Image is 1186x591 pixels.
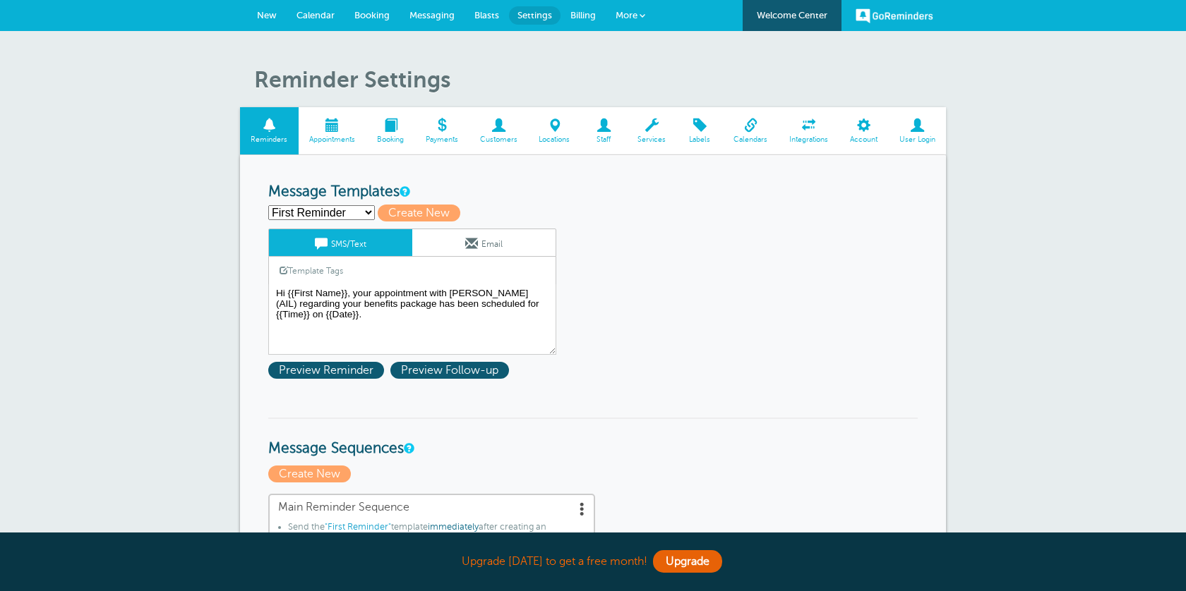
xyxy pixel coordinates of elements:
[268,418,918,458] h3: Message Sequences
[653,550,722,573] a: Upgrade
[404,444,412,453] a: Message Sequences allow you to setup multiple reminder schedules that can use different Message T...
[268,362,384,379] span: Preview Reminder
[581,107,627,154] a: Staff
[895,135,939,144] span: User Login
[469,107,528,154] a: Customers
[723,107,779,154] a: Calendars
[786,135,832,144] span: Integrations
[306,135,359,144] span: Appointments
[269,257,354,284] a: Template Tags
[570,10,596,20] span: Billing
[268,183,918,201] h3: Message Templates
[684,135,716,144] span: Labels
[400,187,408,196] a: This is the wording for your reminder and follow-up messages. You can create multiple templates i...
[474,10,499,20] span: Blasts
[627,107,677,154] a: Services
[378,205,460,221] span: Create New
[476,135,521,144] span: Customers
[366,107,415,154] a: Booking
[677,107,723,154] a: Labels
[354,10,390,20] span: Booking
[528,107,581,154] a: Locations
[268,364,390,377] a: Preview Reminder
[730,135,772,144] span: Calendars
[296,10,335,20] span: Calendar
[278,501,585,514] span: Main Reminder Sequence
[373,135,408,144] span: Booking
[269,229,412,256] a: SMS/Text
[254,66,946,93] h1: Reminder Settings
[535,135,574,144] span: Locations
[268,465,351,482] span: Create New
[299,107,366,154] a: Appointments
[268,468,354,480] a: Create New
[517,10,552,20] span: Settings
[412,229,556,256] a: Email
[240,547,946,577] div: Upgrade [DATE] to get a free month!
[414,107,469,154] a: Payments
[616,10,637,20] span: More
[888,107,946,154] a: User Login
[268,494,595,585] a: Main Reminder Sequence Send the"First Reminder"templateimmediatelyafter creating an appointment.S...
[268,284,556,355] textarea: Hi {{First Name}}, your appointment with [PERSON_NAME] (AIL) regarding your benefits package has ...
[390,364,513,377] a: Preview Follow-up
[779,107,839,154] a: Integrations
[378,207,467,219] a: Create New
[509,6,561,25] a: Settings
[325,522,391,532] span: "First Reminder"
[421,135,462,144] span: Payments
[288,522,585,548] li: Send the template after creating an appointment.
[846,135,881,144] span: Account
[428,522,479,532] span: immediately
[588,135,620,144] span: Staff
[390,362,509,379] span: Preview Follow-up
[247,135,292,144] span: Reminders
[257,10,277,20] span: New
[634,135,670,144] span: Services
[839,107,888,154] a: Account
[409,10,455,20] span: Messaging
